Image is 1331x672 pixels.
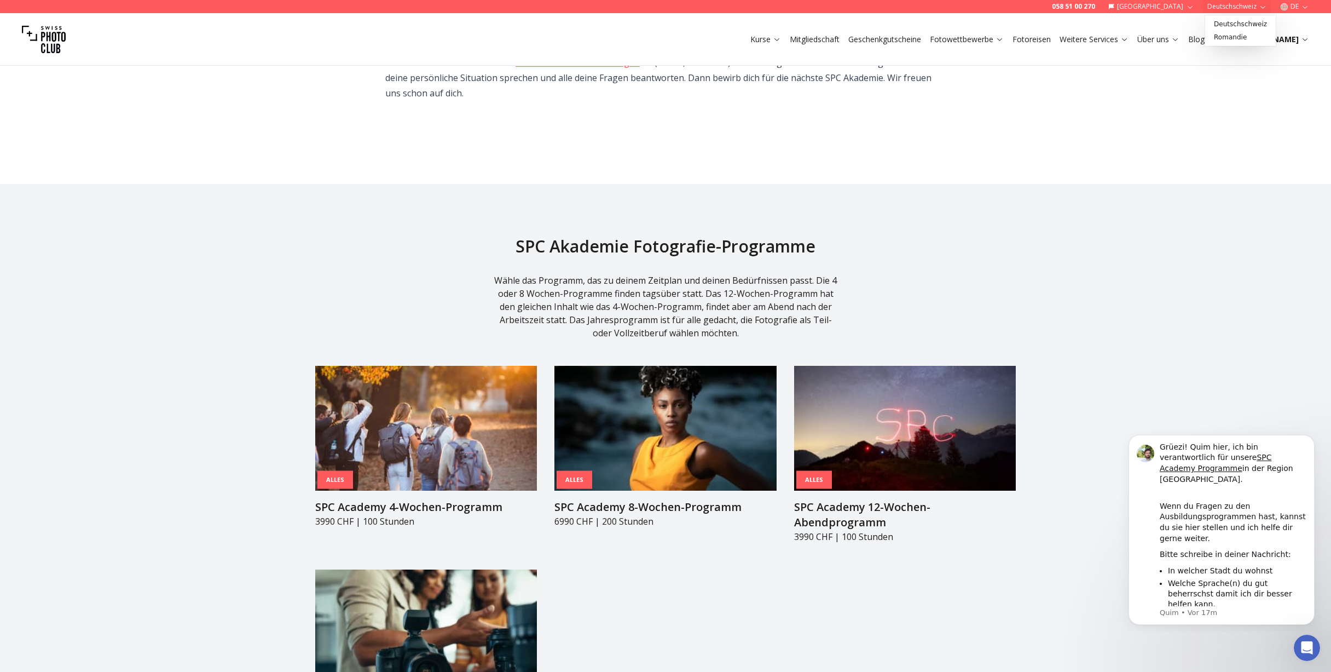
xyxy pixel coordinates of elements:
[315,515,537,528] p: 3990 CHF | 100 Stunden
[794,366,1016,543] a: SPC Academy 12-Wochen-AbendprogrammAllesSPC Academy 12-Wochen-Abendprogramm3990 CHF | 100 Stunden
[554,515,776,528] p: 6990 CHF | 200 Stunden
[554,366,776,528] a: SPC Academy 8-Wochen-ProgrammAllesSPC Academy 8-Wochen-Programm6990 CHF | 200 Stunden
[1012,34,1051,45] a: Fotoreisen
[1188,34,1215,45] a: Blog
[554,499,776,515] h3: SPC Academy 8-Wochen-Programm
[1133,32,1184,47] button: Über uns
[554,366,776,491] img: SPC Academy 8-Wochen-Programm
[1205,15,1276,46] div: Deutschschweiz
[794,499,1016,530] h3: SPC Academy 12-Wochen-Abendprogramm
[315,366,537,491] img: SPC Academy 4-Wochen-Programm
[794,366,1016,491] img: SPC Academy 12-Wochen-Abendprogramm
[490,274,841,340] div: Wähle das Programm, das zu deinem Zeitplan und deinen Bedürfnissen passt. Die 4 oder 8 Wochen-Pro...
[930,34,1004,45] a: Fotowettbewerbe
[315,366,537,528] a: SPC Academy 4-Wochen-ProgrammAllesSPC Academy 4-Wochen-Programm3990 CHF | 100 Stunden
[22,18,66,61] img: Swiss photo club
[1055,32,1133,47] button: Weitere Services
[844,32,925,47] button: Geschenkgutscheine
[1184,32,1219,47] button: Blog
[1137,34,1179,45] a: Über uns
[557,471,592,489] div: Alles
[315,237,1016,256] h2: SPC Akademie Fotografie-Programme
[848,34,921,45] a: Geschenkgutscheine
[315,499,537,515] h3: SPC Academy 4-Wochen-Programm
[1112,427,1331,631] iframe: Intercom notifications Nachricht
[794,530,1016,543] p: 3990 CHF | 100 Stunden
[925,32,1008,47] button: Fotowettbewerbe
[1008,32,1055,47] button: Fotoreisen
[750,34,781,45] a: Kurse
[796,471,832,489] div: Alles
[1060,34,1129,45] a: Weitere Services
[746,32,785,47] button: Kurse
[317,471,353,489] div: Alles
[1294,635,1320,661] iframe: Intercom live chat
[1207,18,1274,31] a: Deutschschweiz
[790,34,840,45] a: Mitgliedschaft
[1207,31,1274,44] a: Romandie
[1052,2,1095,11] a: 058 51 00 270
[785,32,844,47] button: Mitgliedschaft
